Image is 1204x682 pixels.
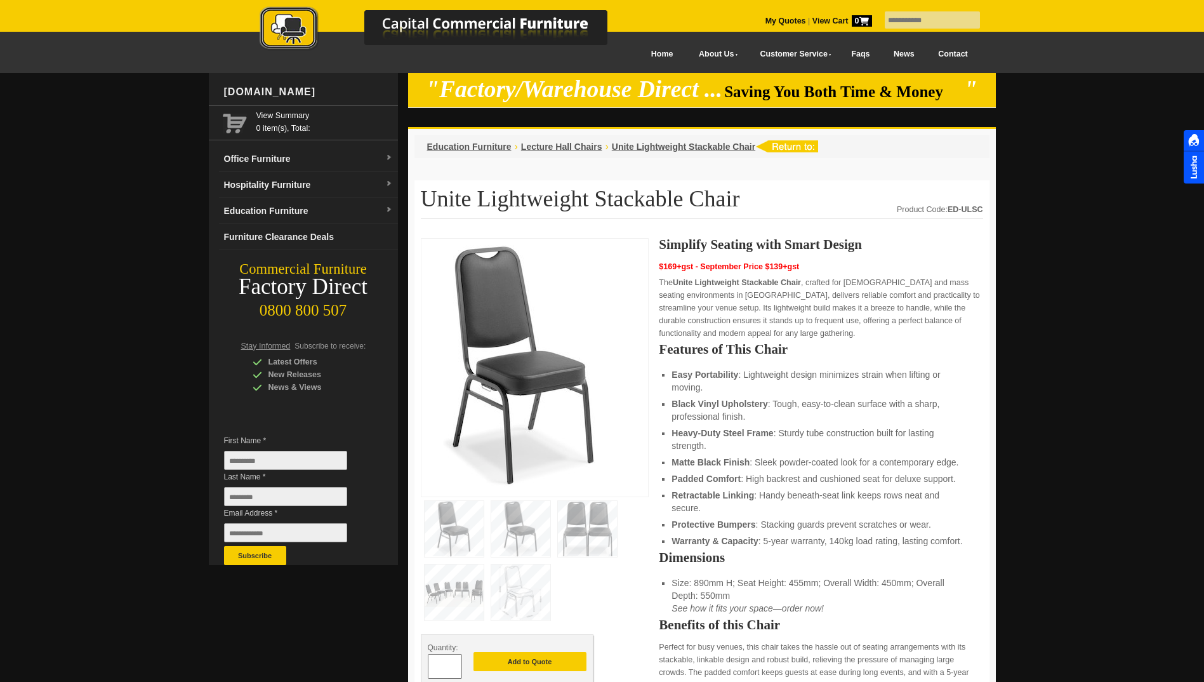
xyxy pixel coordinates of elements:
[256,109,393,133] span: 0 item(s), Total:
[671,474,741,484] strong: Padded Comfort
[224,487,347,506] input: Last Name *
[673,278,801,287] strong: Unite Lightweight Stackable Chair
[882,40,926,69] a: News
[385,180,393,188] img: dropdown
[671,368,970,394] li: : Lightweight design minimizes strain when lifting or moving.
[253,381,373,394] div: News & Views
[671,489,970,514] li: : Handy beneath-seat link keeps rows neat and secure.
[224,451,347,470] input: First Name *
[612,142,755,152] a: Unite Lightweight Stackable Chair
[605,140,608,153] li: ›
[224,523,347,542] input: Email Address *
[256,109,393,122] a: View Summary
[426,76,722,102] em: "Factory/Warehouse Direct ...
[219,172,398,198] a: Hospitality Furnituredropdown
[421,187,983,219] h1: Unite Lightweight Stackable Chair
[964,76,977,102] em: "
[219,198,398,224] a: Education Furnituredropdown
[671,490,754,500] strong: Retractable Linking
[659,262,799,271] span: $169+gst - September Price $139+gst
[225,6,669,57] a: Capital Commercial Furniture Logo
[521,142,602,152] a: Lecture Hall Chairs
[671,518,970,531] li: : Stacking guards prevent scratches or wear.
[253,356,373,368] div: Latest Offers
[428,643,458,652] span: Quantity:
[671,457,750,467] strong: Matte Black Finish
[224,434,366,447] span: First Name *
[926,40,979,69] a: Contact
[219,73,398,111] div: [DOMAIN_NAME]
[671,519,755,530] strong: Protective Bumpers
[746,40,839,69] a: Customer Service
[852,15,872,27] span: 0
[209,260,398,278] div: Commercial Furniture
[671,603,824,613] em: See how it fits your space—order now!
[897,203,982,216] div: Product Code:
[294,342,366,351] span: Subscribe to receive:
[671,535,970,547] li: : 5-year warranty, 140kg load rating, lasting comfort.
[671,577,970,615] li: Size: 890mm H; Seat Height: 455mm; Overall Width: 450mm; Overall Depth: 550mm
[385,206,393,214] img: dropdown
[659,238,982,251] h2: Simplify Seating with Smart Design
[810,17,871,25] a: View Cart0
[209,278,398,296] div: Factory Direct
[241,342,291,351] span: Stay Informed
[385,154,393,162] img: dropdown
[209,295,398,319] div: 0800 800 507
[219,146,398,172] a: Office Furnituredropdown
[659,276,982,340] p: The , crafted for [DEMOGRAPHIC_DATA] and mass seating environments in [GEOGRAPHIC_DATA], delivers...
[724,83,962,100] span: Saving You Both Time & Money
[948,205,983,214] strong: ED-ULSC
[671,427,970,452] li: : Sturdy tube construction built for lasting strength.
[671,456,970,469] li: : Sleek powder-coated look for a contemporary edge.
[515,140,518,153] li: ›
[224,507,366,519] span: Email Address *
[427,142,512,152] a: Education Furniture
[685,40,746,69] a: About Us
[671,472,970,485] li: : High backrest and cushioned seat for deluxe support.
[765,17,806,25] a: My Quotes
[755,140,818,152] img: return to
[671,536,758,546] strong: Warranty & Capacity
[671,428,773,438] strong: Heavy-Duty Steel Frame
[253,368,373,381] div: New Releases
[671,399,767,409] strong: Black Vinyl Upholstery
[659,618,982,631] h2: Benefits of this Chair
[659,551,982,564] h2: Dimensions
[224,546,286,565] button: Subscribe
[428,245,618,486] img: Unite lightweight stackable chair with black vinyl upholstery and heavy-duty steel frame, ideal f...
[671,398,970,423] li: : Tough, easy-to-clean surface with a sharp, professional finish.
[473,652,586,671] button: Add to Quote
[812,17,872,25] strong: View Cart
[671,370,738,380] strong: Easy Portability
[225,6,669,53] img: Capital Commercial Furniture Logo
[659,343,982,356] h2: Features of This Chair
[840,40,882,69] a: Faqs
[224,471,366,483] span: Last Name *
[219,224,398,250] a: Furniture Clearance Deals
